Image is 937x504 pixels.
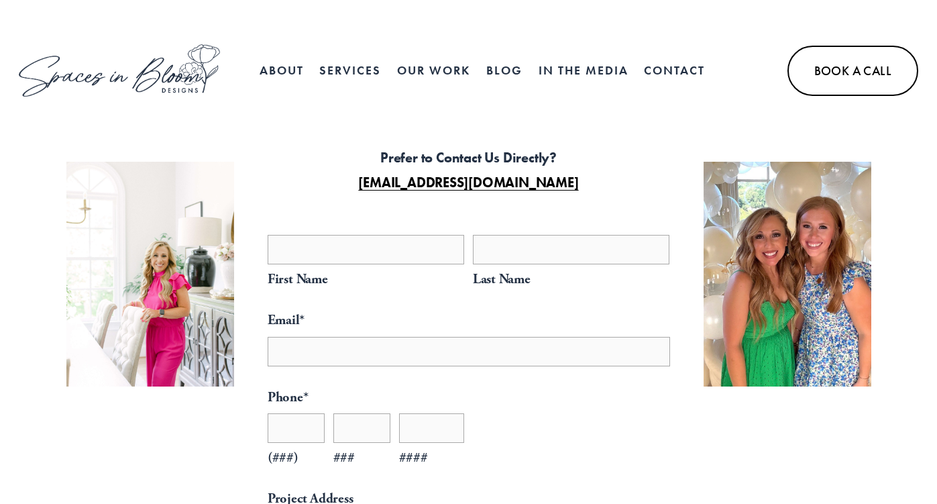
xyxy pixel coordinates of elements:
input: ### [333,413,391,443]
strong: Prefer to Contact Us Directly? [380,149,557,166]
span: Last Name [473,267,670,292]
a: Services [319,57,381,84]
input: (###) [268,413,325,443]
a: Our Work [397,57,470,84]
input: #### [399,413,465,443]
a: About [260,57,304,84]
span: #### [399,446,465,470]
a: Book A Call [787,46,918,96]
span: ### [333,446,391,470]
a: Contact [644,57,705,84]
a: In the Media [539,57,628,84]
a: Blog [486,57,522,84]
span: First Name [268,267,465,292]
label: Email [268,308,670,333]
input: First Name [268,235,465,264]
a: [EMAIL_ADDRESS][DOMAIN_NAME] [358,174,578,191]
span: (###) [268,446,325,470]
legend: Phone [268,385,309,410]
input: Last Name [473,235,670,264]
